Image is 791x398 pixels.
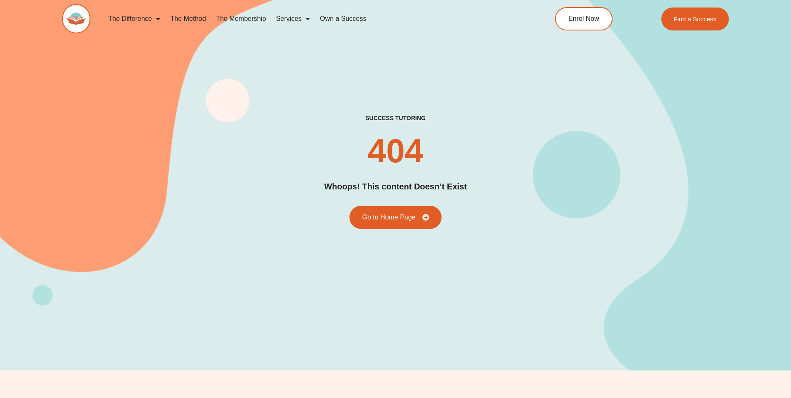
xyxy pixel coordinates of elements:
[349,206,441,229] a: Go to Home Page
[362,214,415,221] span: Go to Home Page
[365,114,425,122] h2: success tutoring
[368,134,423,168] h2: 404
[211,9,271,28] a: The Membership
[324,180,467,193] h2: Whoops! This content Doesn’t Exist
[568,15,599,22] span: Enrol Now
[165,9,211,28] a: The Method
[661,8,729,30] a: Find a Success
[555,7,613,30] a: Enrol Now
[103,9,517,28] nav: Menu
[271,9,315,28] a: Services
[103,9,166,28] a: The Difference
[315,9,371,28] a: Own a Success
[674,16,717,22] span: Find a Success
